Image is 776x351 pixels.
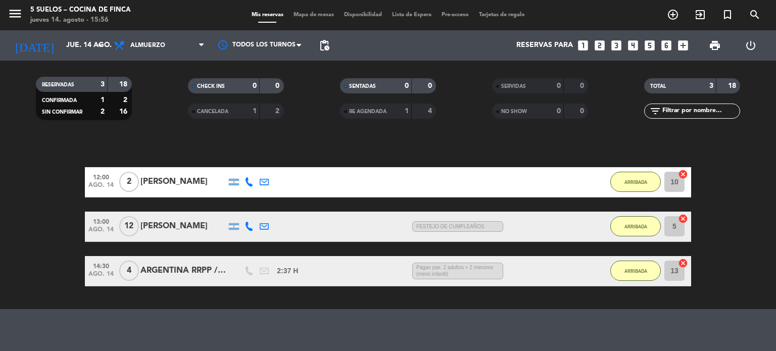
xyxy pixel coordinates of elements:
input: Filtrar por nombre... [661,106,740,117]
i: arrow_drop_down [94,39,106,52]
span: NO SHOW [501,109,527,114]
div: [PERSON_NAME] [140,220,226,233]
strong: 2 [123,96,129,104]
span: SENTADAS [349,84,376,89]
div: LOG OUT [733,30,768,61]
div: 5 SUELOS – COCINA DE FINCA [30,5,131,15]
strong: 18 [728,82,738,89]
strong: 0 [253,82,257,89]
strong: 2 [101,108,105,115]
i: looks_one [576,39,590,52]
i: filter_list [649,105,661,117]
div: jueves 14. agosto - 15:56 [30,15,131,25]
span: ago. 14 [88,271,114,282]
i: cancel [678,169,688,179]
span: pending_actions [318,39,330,52]
i: looks_3 [610,39,623,52]
span: Mapa de mesas [288,12,339,18]
span: SIN CONFIRMAR [42,110,82,115]
i: looks_5 [643,39,656,52]
i: cancel [678,258,688,268]
strong: 0 [275,82,281,89]
span: ago. 14 [88,182,114,193]
span: Pre-acceso [437,12,474,18]
i: menu [8,6,23,21]
strong: 3 [101,81,105,88]
strong: 0 [428,82,434,89]
span: Disponibilidad [339,12,387,18]
strong: 16 [119,108,129,115]
strong: 0 [405,82,409,89]
strong: 0 [580,82,586,89]
i: search [749,9,761,21]
i: add_box [676,39,690,52]
span: RE AGENDADA [349,109,386,114]
i: [DATE] [8,34,61,57]
span: Tarjetas de regalo [474,12,530,18]
span: SERVIDAS [501,84,526,89]
i: power_settings_new [745,39,757,52]
span: 4 [119,261,139,281]
i: looks_two [593,39,606,52]
i: looks_4 [626,39,640,52]
i: cancel [678,214,688,224]
span: print [709,39,721,52]
i: exit_to_app [694,9,706,21]
strong: 18 [119,81,129,88]
strong: 2 [275,108,281,115]
strong: 1 [405,108,409,115]
span: Almuerzo [130,42,165,49]
span: RESERVADAS [42,82,74,87]
strong: 3 [709,82,713,89]
span: ARRIBADA [624,224,647,229]
span: Mis reservas [247,12,288,18]
strong: 0 [580,108,586,115]
div: ARGENTINA RRPP / [PERSON_NAME] [140,264,226,277]
span: CANCELADA [197,109,228,114]
span: 2:37 H [277,265,298,277]
span: 12:00 [88,171,114,182]
span: 2 [119,172,139,192]
span: 12 [119,216,139,236]
strong: 0 [557,108,561,115]
span: Reservas para [516,41,573,49]
span: 13:00 [88,215,114,227]
span: CHECK INS [197,84,225,89]
span: Lista de Espera [387,12,437,18]
i: add_circle_outline [667,9,679,21]
span: ARRIBADA [624,268,647,274]
span: CONFIRMADA [42,98,77,103]
span: ARRIBADA [624,179,647,185]
i: turned_in_not [721,9,734,21]
span: FESTEJO DE CUMPLEAÑOS [412,221,503,232]
span: 14:30 [88,260,114,271]
strong: 4 [428,108,434,115]
span: Pagan pax. 2 adultos + 2 menores (menú infantil) [412,263,503,280]
span: TOTAL [650,84,666,89]
strong: 0 [557,82,561,89]
strong: 1 [101,96,105,104]
span: ago. 14 [88,226,114,238]
strong: 1 [253,108,257,115]
i: looks_6 [660,39,673,52]
div: [PERSON_NAME] [140,175,226,188]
